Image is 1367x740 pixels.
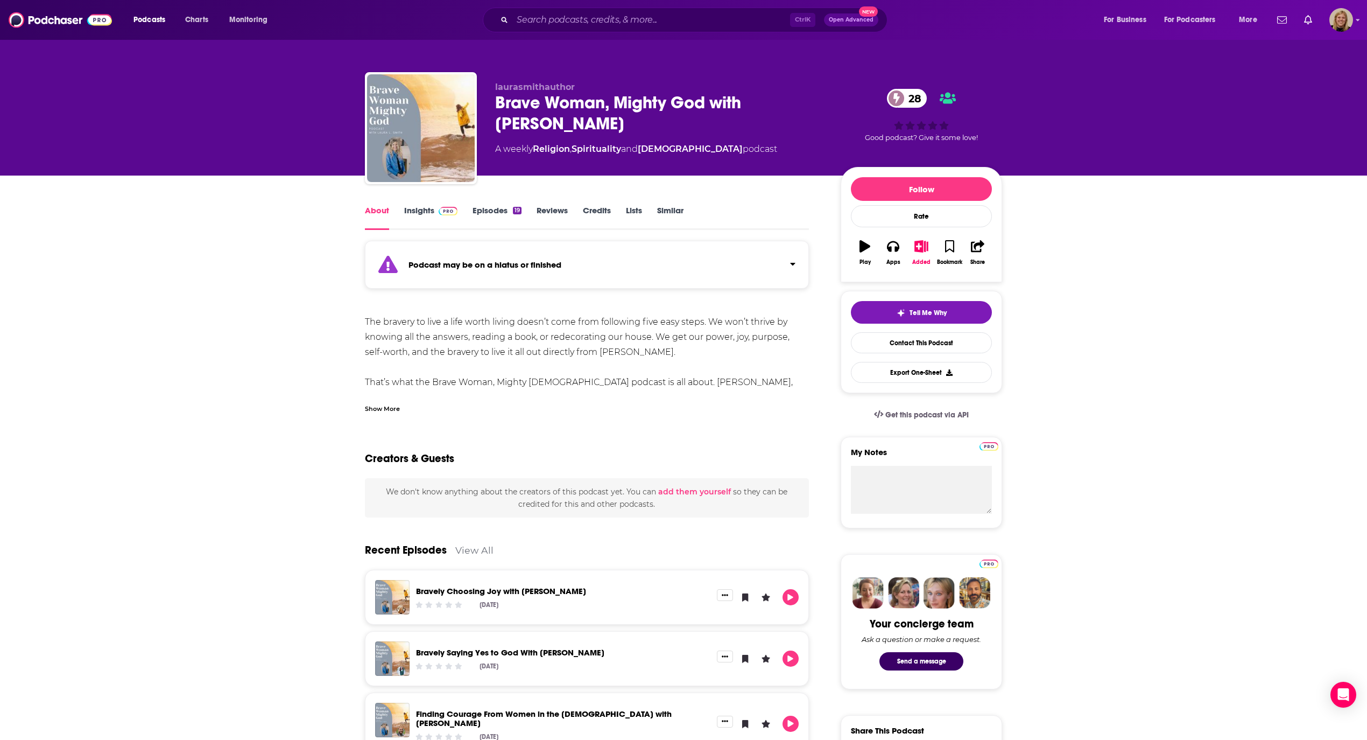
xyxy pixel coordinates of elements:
span: , [570,144,572,154]
div: The bravery to live a life worth living doesn’t come from following five easy steps. We won’t thr... [365,315,809,435]
span: New [859,6,878,17]
h2: Creators & Guests [365,452,454,465]
div: Open Intercom Messenger [1330,682,1356,708]
span: Good podcast? Give it some love! [865,134,978,142]
a: Religion [533,144,570,154]
button: Play [851,233,879,272]
div: 28Good podcast? Give it some love! [841,82,1002,149]
span: Podcasts [133,12,165,27]
button: Bookmark Episode [737,589,753,605]
img: Bravely Saying Yes to God With Rebecca George [375,641,410,676]
span: We don't know anything about the creators of this podcast yet . You can so they can be credited f... [386,487,787,508]
a: Similar [657,205,683,230]
img: Jules Profile [924,577,955,609]
button: Bookmark Episode [737,716,753,732]
img: Podchaser - Follow, Share and Rate Podcasts [9,10,112,30]
button: Show More Button [717,651,733,662]
button: Bookmark Episode [737,651,753,667]
a: Spirituality [572,144,621,154]
span: More [1239,12,1257,27]
span: For Podcasters [1164,12,1216,27]
div: Rate [851,205,992,227]
span: Logged in as avansolkema [1329,8,1353,32]
button: Follow [851,177,992,201]
span: Open Advanced [829,17,873,23]
a: Show notifications dropdown [1300,11,1316,29]
button: Send a message [879,652,963,671]
a: Show notifications dropdown [1273,11,1291,29]
img: User Profile [1329,8,1353,32]
a: InsightsPodchaser Pro [404,205,457,230]
span: Tell Me Why [910,309,947,317]
span: Ctrl K [790,13,815,27]
img: Podchaser Pro [980,560,998,568]
a: Bravely Choosing Joy with Nicole Zasowski [416,586,586,596]
div: [DATE] [480,601,498,609]
div: Bookmark [937,259,962,266]
span: and [621,144,638,154]
img: Finding Courage From Women in the Bible with Dr. Nijay Gupta [375,703,410,737]
div: Play [859,259,871,266]
a: Contact This Podcast [851,332,992,353]
button: Play [783,589,799,605]
button: Leave a Rating [758,716,774,732]
button: open menu [1096,11,1160,29]
a: Reviews [537,205,568,230]
img: tell me why sparkle [897,309,905,317]
button: Share [964,233,992,272]
button: Apps [879,233,907,272]
div: [DATE] [480,662,498,670]
a: 28 [887,89,927,108]
h3: Share This Podcast [851,725,924,736]
button: open menu [126,11,179,29]
button: Bookmark [935,233,963,272]
img: Podchaser Pro [439,207,457,215]
a: Recent Episodes [365,543,447,557]
button: Show More Button [717,716,733,728]
a: Pro website [980,441,998,451]
div: 19 [513,207,522,214]
div: A weekly podcast [495,143,777,156]
span: laurasmithauthor [495,82,575,92]
span: Monitoring [229,12,267,27]
a: Bravely Saying Yes to God With Rebecca George [416,647,604,658]
button: Play [783,716,799,732]
label: My Notes [851,447,992,466]
button: Export One-Sheet [851,362,992,383]
img: Brave Woman, Mighty God with Laura L. Smith [367,74,475,182]
button: add them yourself [658,487,731,496]
div: Share [970,259,985,266]
a: Charts [178,11,215,29]
a: Bravely Choosing Joy with Nicole Zasowski [375,580,410,615]
button: tell me why sparkleTell Me Why [851,301,992,324]
a: Credits [583,205,611,230]
span: 28 [898,89,927,108]
button: Show profile menu [1329,8,1353,32]
button: Leave a Rating [758,589,774,605]
button: open menu [222,11,281,29]
img: Podchaser Pro [980,442,998,451]
a: Get this podcast via API [865,402,977,428]
input: Search podcasts, credits, & more... [512,11,790,29]
a: Finding Courage From Women in the Bible with Dr. Nijay Gupta [416,709,672,728]
div: Ask a question or make a request. [862,635,981,644]
button: Leave a Rating [758,651,774,667]
div: Community Rating: 0 out of 5 [414,601,463,609]
a: About [365,205,389,230]
img: Sydney Profile [852,577,884,609]
a: Episodes19 [473,205,522,230]
a: Lists [626,205,642,230]
span: For Business [1104,12,1146,27]
a: Pro website [980,558,998,568]
section: Click to expand status details [365,247,809,289]
button: Play [783,651,799,667]
button: Added [907,233,935,272]
span: Charts [185,12,208,27]
img: Barbara Profile [888,577,919,609]
span: Get this podcast via API [885,410,969,420]
img: Jon Profile [959,577,990,609]
div: Added [912,259,931,266]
